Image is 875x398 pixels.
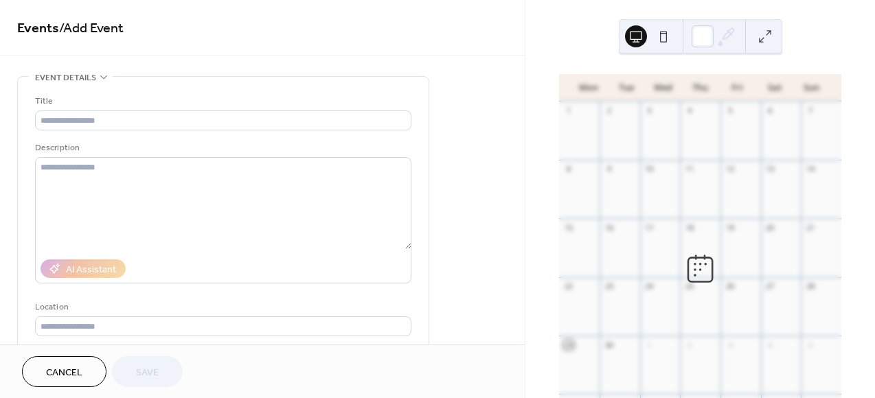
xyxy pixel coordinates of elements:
[644,340,655,350] div: 1
[22,356,106,387] button: Cancel
[805,164,815,174] div: 14
[570,74,607,102] div: Mon
[604,340,614,350] div: 30
[604,106,614,116] div: 2
[765,281,775,292] div: 27
[644,164,655,174] div: 10
[684,340,694,350] div: 2
[684,164,694,174] div: 11
[684,106,694,116] div: 4
[17,15,59,42] a: Events
[604,222,614,233] div: 16
[604,281,614,292] div: 23
[719,74,756,102] div: Fri
[644,281,655,292] div: 24
[725,106,735,116] div: 5
[35,141,409,155] div: Description
[805,222,815,233] div: 21
[793,74,830,102] div: Sun
[563,222,573,233] div: 15
[756,74,793,102] div: Sat
[563,106,573,116] div: 1
[805,281,815,292] div: 28
[604,164,614,174] div: 9
[725,164,735,174] div: 12
[765,340,775,350] div: 4
[35,94,409,108] div: Title
[563,281,573,292] div: 22
[563,340,573,350] div: 29
[682,74,719,102] div: Thu
[35,300,409,314] div: Location
[765,106,775,116] div: 6
[645,74,682,102] div: Wed
[607,74,644,102] div: Tue
[644,222,655,233] div: 17
[765,164,775,174] div: 13
[805,340,815,350] div: 5
[805,106,815,116] div: 7
[59,15,124,42] span: / Add Event
[725,340,735,350] div: 3
[684,281,694,292] div: 25
[684,222,694,233] div: 18
[765,222,775,233] div: 20
[35,71,96,85] span: Event details
[46,366,82,380] span: Cancel
[725,281,735,292] div: 26
[644,106,655,116] div: 3
[725,222,735,233] div: 19
[563,164,573,174] div: 8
